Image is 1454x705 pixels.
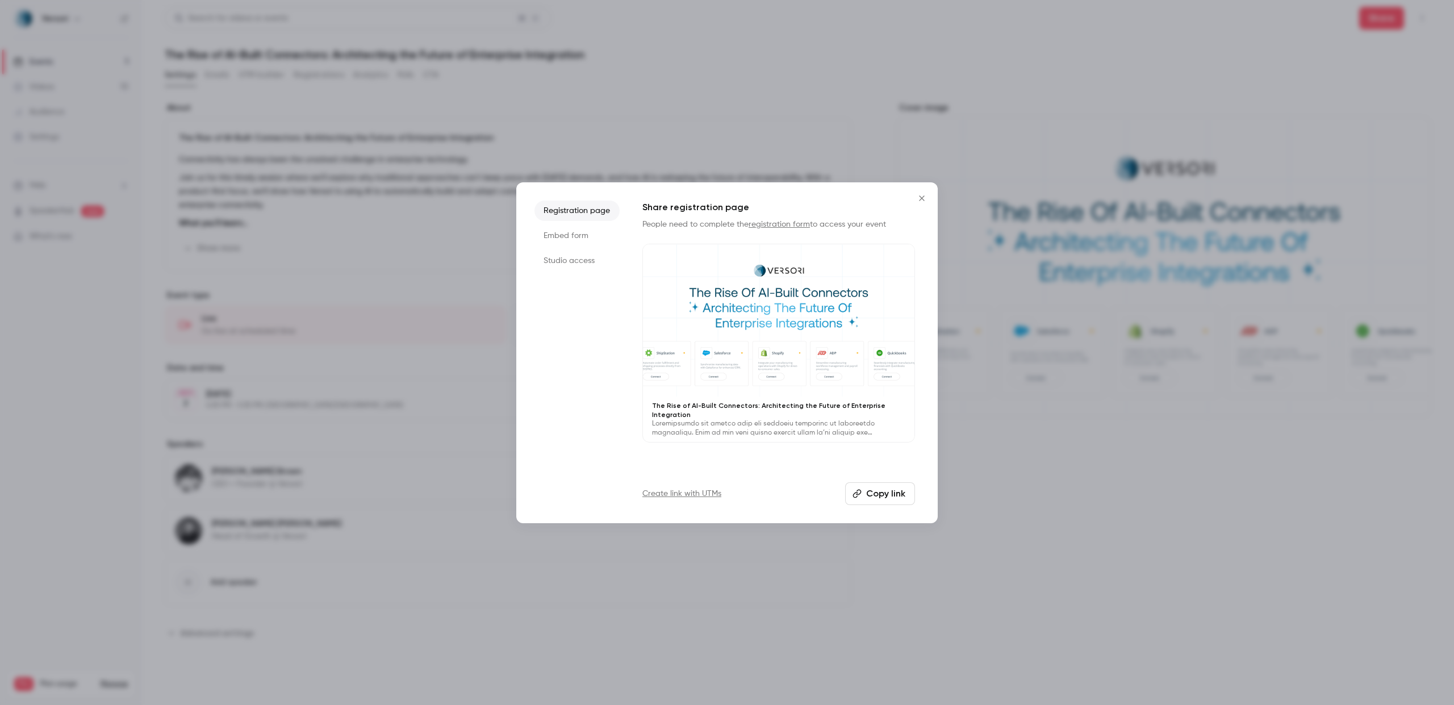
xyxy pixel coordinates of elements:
[749,220,810,228] a: registration form
[642,244,915,443] a: The Rise of AI-Built Connectors: Architecting the Future of Enterprise IntegrationLoremipsumdo si...
[534,201,620,221] li: Registration page
[652,419,905,437] p: Loremipsumdo sit ametco adip eli seddoeiu temporinc ut laboreetdo magnaaliqu. Enim ad min veni qu...
[652,401,905,419] p: The Rise of AI-Built Connectors: Architecting the Future of Enterprise Integration
[910,187,933,210] button: Close
[642,488,721,499] a: Create link with UTMs
[845,482,915,505] button: Copy link
[534,251,620,271] li: Studio access
[642,219,915,230] p: People need to complete the to access your event
[534,226,620,246] li: Embed form
[642,201,915,214] h1: Share registration page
